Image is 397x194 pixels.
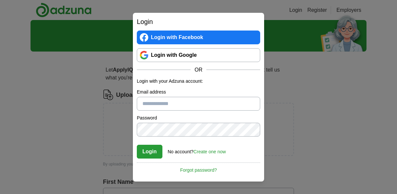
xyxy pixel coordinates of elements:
[137,115,260,121] label: Password
[191,66,206,74] span: OR
[137,162,260,174] a: Forgot password?
[137,145,162,159] button: Login
[137,31,260,44] a: Login with Facebook
[137,78,260,85] p: Login with your Adzuna account:
[137,17,260,27] h2: Login
[168,144,226,155] div: No account?
[137,48,260,62] a: Login with Google
[194,149,226,154] a: Create one now
[137,89,260,96] label: Email address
